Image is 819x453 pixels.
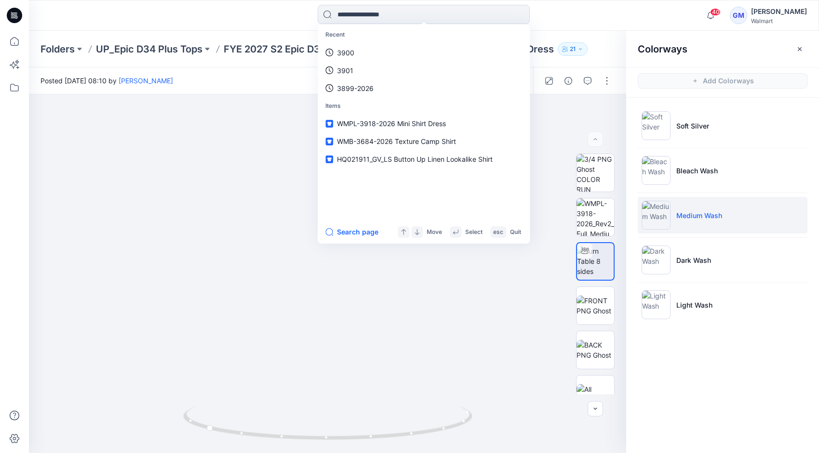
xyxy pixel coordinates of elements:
[577,340,614,360] img: BACK PNG Ghost
[642,246,671,274] img: Dark Wash
[676,210,722,220] p: Medium Wash
[337,65,353,76] p: 3901
[119,77,173,85] a: [PERSON_NAME]
[558,42,588,56] button: 21
[676,255,711,265] p: Dark Wash
[493,227,503,237] p: esc
[320,150,528,168] a: HQ021911_GV_LS Button Up Linen Lookalike Shirt
[224,42,373,56] a: FYE 2027 S2 Epic D34 Plus Tops
[638,43,687,55] h2: Colorways
[561,73,576,89] button: Details
[642,201,671,230] img: Medium Wash
[751,6,807,17] div: [PERSON_NAME]
[577,296,614,316] img: FRONT PNG Ghost
[751,17,807,25] div: Walmart
[320,62,528,79] a: 3901
[642,156,671,185] img: Bleach Wash
[465,227,483,237] p: Select
[96,42,202,56] a: UP_Epic D34 Plus Tops
[642,290,671,319] img: Light Wash
[320,115,528,132] a: WMPL-3918-2026 Mini Shirt Dress
[577,246,614,276] img: Turn Table 8 sides
[40,42,75,56] a: Folders
[710,8,721,16] span: 40
[40,76,173,86] span: Posted [DATE] 08:10 by
[320,44,528,62] a: 3900
[676,121,709,131] p: Soft Silver
[337,155,493,163] span: HQ021911_GV_LS Button Up Linen Lookalike Shirt
[337,137,456,145] span: WMB-3684-2026 Texture Camp Shirt
[337,83,374,93] p: 3899-2026
[325,226,378,238] button: Search page
[577,154,614,192] img: 3/4 PNG Ghost COLOR RUN
[427,227,442,237] p: Move
[570,44,576,54] p: 21
[676,166,718,176] p: Bleach Wash
[577,198,614,236] img: WMPL-3918-2026_Rev2_Full_Medium Wash
[730,7,747,24] div: GM
[320,97,528,115] p: Items
[577,384,614,404] img: All colorways
[320,79,528,97] a: 3899-2026
[676,300,712,310] p: Light Wash
[642,111,671,140] img: Soft Silver
[320,132,528,150] a: WMB-3684-2026 Texture Camp Shirt
[510,227,521,237] p: Quit
[337,48,354,58] p: 3900
[337,119,446,128] span: WMPL-3918-2026 Mini Shirt Dress
[320,26,528,44] p: Recent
